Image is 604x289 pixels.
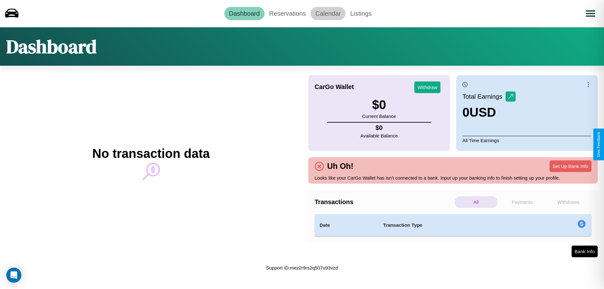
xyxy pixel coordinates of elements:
a: Reservations [265,7,311,20]
p: Current Balance [362,112,396,120]
h2: No transaction data [92,147,210,161]
h1: Dashboard [6,34,97,59]
p: Total Earnings [462,91,506,102]
h4: Transactions [315,198,453,206]
a: Calendar [310,7,345,20]
button: Withdraw [414,81,440,93]
button: Bank Info [572,246,598,257]
div: Give Feedback [596,132,601,157]
p: All [455,196,498,208]
table: simple table [315,214,591,236]
h3: $ 0 [362,98,396,112]
div: Open Intercom Messenger [6,268,21,283]
p: Looks like your CarGo Wallet has isn't connected to a bank. Input up your banking info to finish ... [315,174,591,182]
h4: Transaction Type [383,221,526,229]
p: All Time Earnings [462,136,591,145]
h3: 0 USD [462,105,516,119]
h4: CarGo Wallet [315,83,354,91]
p: Available Balance [361,131,398,140]
h4: Date [320,221,373,229]
h4: $ 0 [361,124,398,131]
h4: Uh Oh! [324,162,356,171]
a: Dashboard [224,7,265,20]
button: Open menu [582,5,599,22]
button: Set Up Bank Info [550,160,591,172]
a: Listings [345,7,376,20]
p: Payments [501,196,544,208]
p: Withdraws [547,196,590,208]
p: Support ID: mez2r9rs2q507u93vzd [266,264,338,272]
